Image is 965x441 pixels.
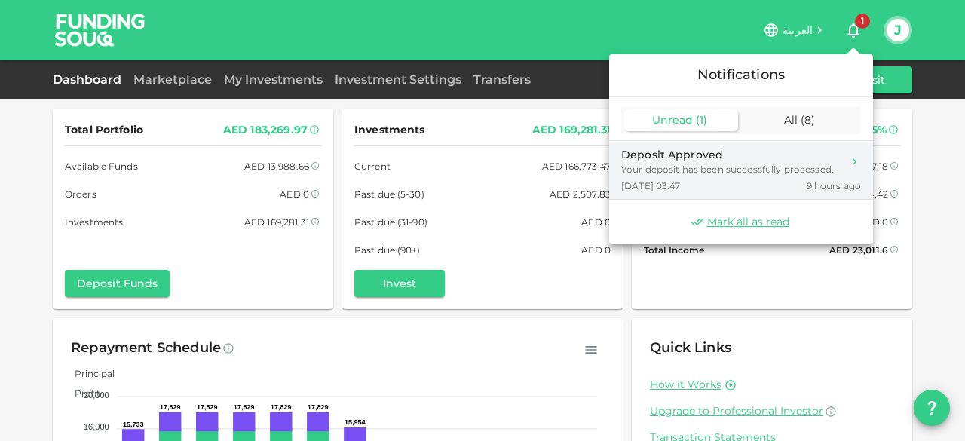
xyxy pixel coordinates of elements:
[807,179,861,192] span: 9 hours ago
[707,215,789,229] span: Mark all as read
[801,113,815,127] span: ( 8 )
[652,113,693,127] span: Unread
[621,163,834,176] div: Your deposit has been successfully processed.
[784,113,798,127] span: All
[697,66,785,83] span: Notifications
[621,147,834,163] div: Deposit Approved
[621,179,681,192] span: [DATE] 03:47
[696,113,707,127] span: ( 1 )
